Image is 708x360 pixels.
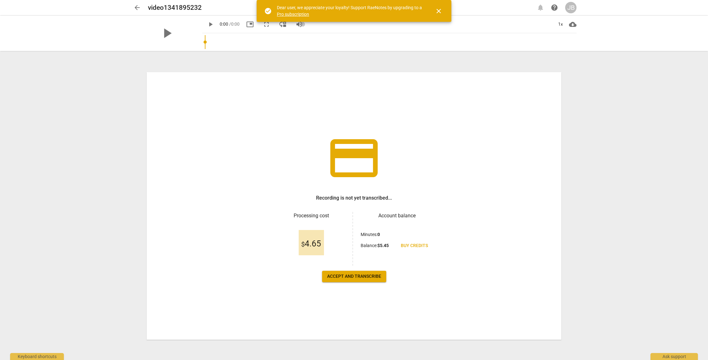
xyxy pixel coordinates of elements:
[264,7,272,15] span: check_circle
[277,4,424,17] div: Dear user, we appreciate your loyalty! Support RaeNotes by upgrading to a
[159,25,175,41] span: play_arrow
[554,19,566,29] div: 1x
[361,231,380,238] p: Minutes :
[207,21,214,28] span: play_arrow
[377,243,389,248] b: $ 5.45
[10,353,64,360] div: Keyboard shortcuts
[361,242,389,249] p: Balance :
[296,21,303,28] span: volume_up
[301,239,321,249] span: 4.65
[361,212,433,220] h3: Account balance
[244,19,256,30] button: Picture in picture
[650,353,698,360] div: Ask support
[316,194,392,202] h3: Recording is not yet transcribed...
[549,2,560,13] a: Help
[279,21,287,28] span: move_down
[220,22,228,27] span: 0:00
[277,19,289,30] button: View player as separate pane
[246,21,254,28] span: picture_in_picture
[396,240,433,251] a: Buy credits
[377,232,380,237] b: 0
[565,2,577,13] button: JB
[205,19,216,30] button: Play
[569,21,577,28] span: cloud_download
[327,273,381,280] span: Accept and transcribe
[294,19,305,30] button: Volume
[551,4,558,11] span: help
[275,212,347,220] h3: Processing cost
[263,21,270,28] span: fullscreen
[229,22,240,27] span: / 0:00
[435,7,442,15] span: close
[133,4,141,11] span: arrow_back
[277,12,309,17] a: Pro subscription
[401,243,428,249] span: Buy credits
[301,240,305,248] span: $
[322,271,386,282] button: Accept and transcribe
[148,4,202,12] h2: video1341895232
[261,19,272,30] button: Fullscreen
[326,130,382,187] span: credit_card
[431,3,446,19] button: Close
